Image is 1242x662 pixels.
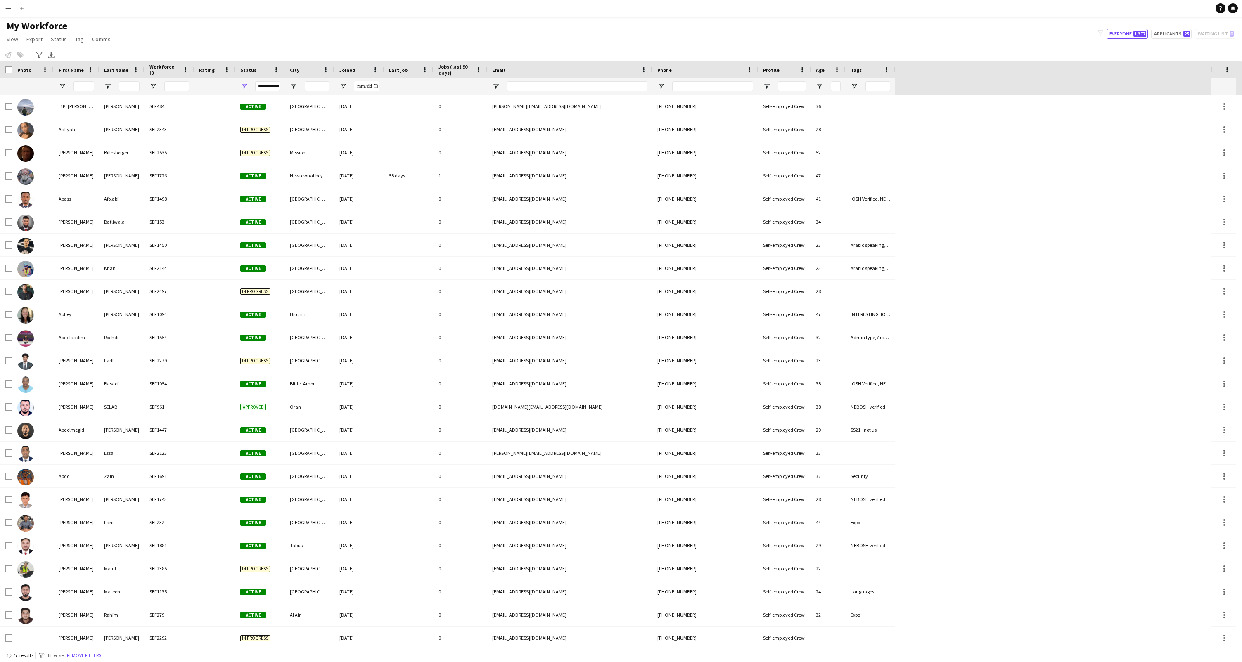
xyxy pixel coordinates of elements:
[811,465,846,487] div: 32
[72,34,87,45] a: Tag
[285,141,334,164] div: Mission
[285,488,334,511] div: [GEOGRAPHIC_DATA]
[652,95,758,118] div: [PHONE_NUMBER]
[846,326,895,349] div: Admin type, Arabic speaking
[145,603,194,626] div: SEF279
[758,326,811,349] div: Self-employed Crew
[507,81,647,91] input: Email Filter Input
[1151,29,1192,39] button: Applicants25
[846,395,895,418] div: NEBOSH verified
[92,35,111,43] span: Comms
[17,122,34,139] img: Aaliyah Baptiste
[54,95,99,118] div: [1P] [PERSON_NAME]
[846,511,895,534] div: Expo
[652,557,758,580] div: [PHONE_NUMBER]
[145,326,194,349] div: SEF1554
[652,580,758,603] div: [PHONE_NUMBER]
[54,511,99,534] div: [PERSON_NAME]
[492,83,500,90] button: Open Filter Menu
[334,465,384,487] div: [DATE]
[145,303,194,326] div: SEF1094
[54,442,99,464] div: [PERSON_NAME]
[334,534,384,557] div: [DATE]
[811,326,846,349] div: 32
[811,303,846,326] div: 47
[334,210,384,233] div: [DATE]
[334,395,384,418] div: [DATE]
[434,349,487,372] div: 0
[99,210,145,233] div: Batliwala
[285,303,334,326] div: Hitchin
[17,400,34,416] img: Abdellah SELAB
[54,210,99,233] div: [PERSON_NAME]
[54,395,99,418] div: [PERSON_NAME]
[487,395,652,418] div: [DOMAIN_NAME][EMAIL_ADDRESS][DOMAIN_NAME]
[816,83,823,90] button: Open Filter Menu
[334,234,384,256] div: [DATE]
[17,469,34,485] img: Abdo Zain
[652,141,758,164] div: [PHONE_NUMBER]
[672,81,753,91] input: Phone Filter Input
[23,34,46,45] a: Export
[285,580,334,603] div: [GEOGRAPHIC_DATA]
[434,164,487,187] div: 1
[334,349,384,372] div: [DATE]
[846,465,895,487] div: Security
[334,118,384,141] div: [DATE]
[17,238,34,254] img: Abbas Ilahi
[54,603,99,626] div: [PERSON_NAME]
[285,372,334,395] div: Blidet Amor
[290,83,297,90] button: Open Filter Menu
[846,372,895,395] div: IOSH Verified, NEBOSH verified, Safety
[434,234,487,256] div: 0
[17,307,34,324] img: Abbey Bloxham
[145,187,194,210] div: SEF1498
[99,234,145,256] div: [PERSON_NAME]
[54,303,99,326] div: Abbey
[334,557,384,580] div: [DATE]
[285,465,334,487] div: [GEOGRAPHIC_DATA]
[99,372,145,395] div: Basaci
[334,141,384,164] div: [DATE]
[54,488,99,511] div: [PERSON_NAME]
[811,280,846,303] div: 28
[758,141,811,164] div: Self-employed Crew
[17,215,34,231] img: Abbas Batliwala
[334,257,384,279] div: [DATE]
[434,95,487,118] div: 0
[758,418,811,441] div: Self-employed Crew
[17,538,34,555] img: Abdul Haseeb Razaq
[89,34,114,45] a: Comms
[54,141,99,164] div: [PERSON_NAME]
[99,488,145,511] div: [PERSON_NAME]
[758,303,811,326] div: Self-employed Crew
[145,141,194,164] div: SEF2535
[758,210,811,233] div: Self-employed Crew
[811,95,846,118] div: 36
[145,280,194,303] div: SEF2497
[285,418,334,441] div: [GEOGRAPHIC_DATA]
[487,164,652,187] div: [EMAIL_ADDRESS][DOMAIN_NAME]
[54,187,99,210] div: Abass
[811,511,846,534] div: 44
[285,395,334,418] div: Oran
[811,257,846,279] div: 23
[285,187,334,210] div: [GEOGRAPHIC_DATA]
[145,118,194,141] div: SEF2343
[47,34,70,45] a: Status
[778,81,806,91] input: Profile Filter Input
[487,418,652,441] div: [EMAIL_ADDRESS][DOMAIN_NAME]
[119,81,140,91] input: Last Name Filter Input
[99,442,145,464] div: Essa
[54,234,99,256] div: [PERSON_NAME]
[487,534,652,557] div: [EMAIL_ADDRESS][DOMAIN_NAME]
[99,418,145,441] div: [PERSON_NAME]
[758,234,811,256] div: Self-employed Crew
[145,210,194,233] div: SEF153
[652,465,758,487] div: [PHONE_NUMBER]
[811,210,846,233] div: 34
[17,446,34,462] img: Abdelrahman Essa
[758,349,811,372] div: Self-employed Crew
[104,83,111,90] button: Open Filter Menu
[17,423,34,439] img: Abdelmegid Mohammed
